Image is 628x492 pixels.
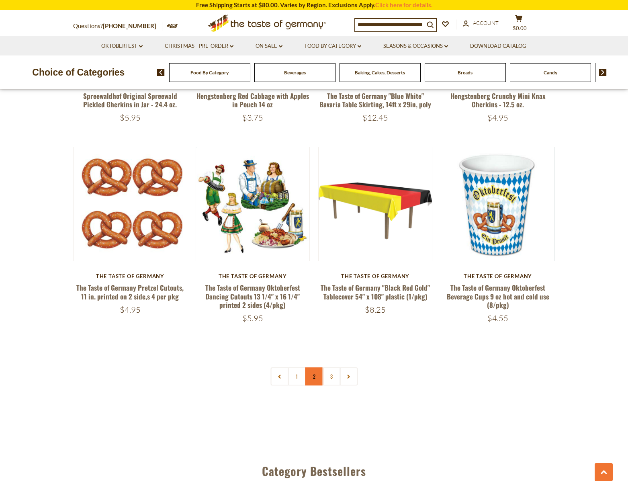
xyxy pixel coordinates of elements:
span: $4.95 [487,113,508,123]
img: The Taste of Germany Pretzel Cutouts, 11 in. printed on 2 side,s 4 per pkg [74,147,187,261]
a: Click here for details. [375,1,432,8]
a: Hengstenberg Crunchy Mini Knax Gherkins - 12.5 oz. [450,91,546,109]
img: The Taste of Germany "Black Red Gold" Tablecover 54" x 108" plastic (1/pkg) [319,147,432,261]
a: Account [463,19,499,28]
span: $5.95 [120,113,141,123]
a: 1 [288,367,306,385]
a: Baking, Cakes, Desserts [355,70,405,76]
span: $5.95 [242,313,263,323]
a: Breads [458,70,473,76]
span: $3.75 [242,113,263,123]
a: The Taste of Germany "Black Red Gold" Tablecover 54" x 108" plastic (1/pkg) [321,283,430,301]
a: The Taste of Germany "Blue White" Bavaria Table Skirting, 14ft x 29in, poly [319,91,431,109]
a: [PHONE_NUMBER] [103,22,156,29]
span: $0.00 [513,25,527,31]
button: $0.00 [507,14,531,35]
a: Christmas - PRE-ORDER [165,42,233,51]
div: The Taste of Germany [441,273,555,279]
a: Download Catalog [470,42,526,51]
a: Candy [544,70,557,76]
span: $4.55 [487,313,508,323]
a: The Taste of Germany Oktoberfest Beverage Cups 9 oz hot and cold use (8/pkg) [447,283,549,310]
div: The Taste of Germany [73,273,188,279]
a: The Taste of Germany Oktoberfest Dancing Cutouts 13 1/4" x 16 1/4" printed 2 sides (4/pkg) [205,283,300,310]
a: Spreewaldhof Original Spreewald Pickled Gherkins in Jar - 24.4 oz. [83,91,177,109]
div: The Taste of Germany [196,273,310,279]
img: next arrow [599,69,607,76]
img: The Taste of Germany Oktoberfest Beverage Cups 9 oz hot and cold use (8/pkg) [441,147,555,263]
a: On Sale [256,42,282,51]
a: 2 [305,367,323,385]
a: 3 [322,367,340,385]
span: $4.95 [120,305,141,315]
a: Food By Category [305,42,361,51]
span: Account [473,20,499,26]
img: previous arrow [157,69,165,76]
a: The Taste of Germany Pretzel Cutouts, 11 in. printed on 2 side,s 4 per pkg [76,283,184,301]
div: The Taste of Germany [318,273,433,279]
a: Beverages [284,70,306,76]
span: $12.45 [362,113,388,123]
a: Food By Category [190,70,229,76]
div: Category Bestsellers [35,453,593,486]
img: The Taste of Germany Oktoberfest Dancing Cutouts 13 1/4" x 16 1/4" printed 2 sides (4/pkg) [196,147,310,263]
p: Questions? [73,21,162,31]
span: $8.25 [365,305,386,315]
a: Hengstenberg Red Cabbage with Apples in Pouch 14 oz [196,91,309,109]
a: Oktoberfest [101,42,143,51]
a: Seasons & Occasions [383,42,448,51]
